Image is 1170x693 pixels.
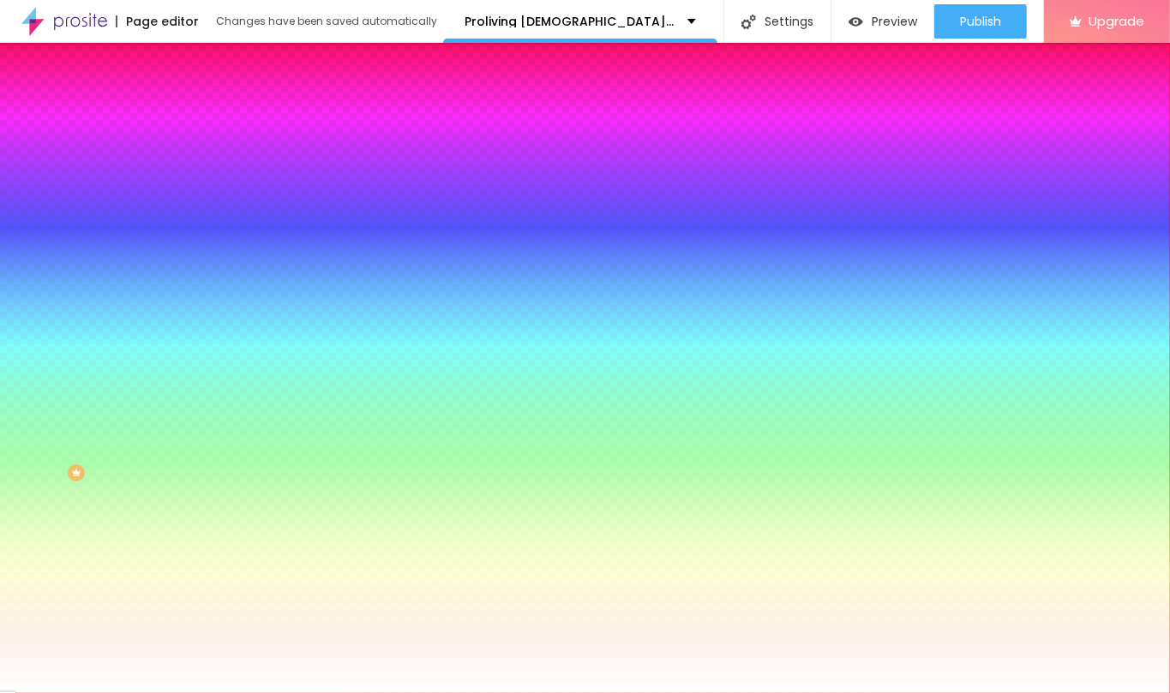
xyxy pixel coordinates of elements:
[934,4,1027,39] button: Publish
[849,15,863,29] img: view-1.svg
[831,4,934,39] button: Preview
[1089,14,1144,28] span: Upgrade
[872,15,917,28] span: Preview
[741,15,756,29] img: Icone
[216,16,437,27] div: Changes have been saved automatically
[465,15,675,27] p: Proliving [DEMOGRAPHIC_DATA][MEDICAL_DATA] Gummies We Tested It For 90 Days The Real Science Behind
[960,15,1001,28] span: Publish
[116,15,199,27] div: Page editor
